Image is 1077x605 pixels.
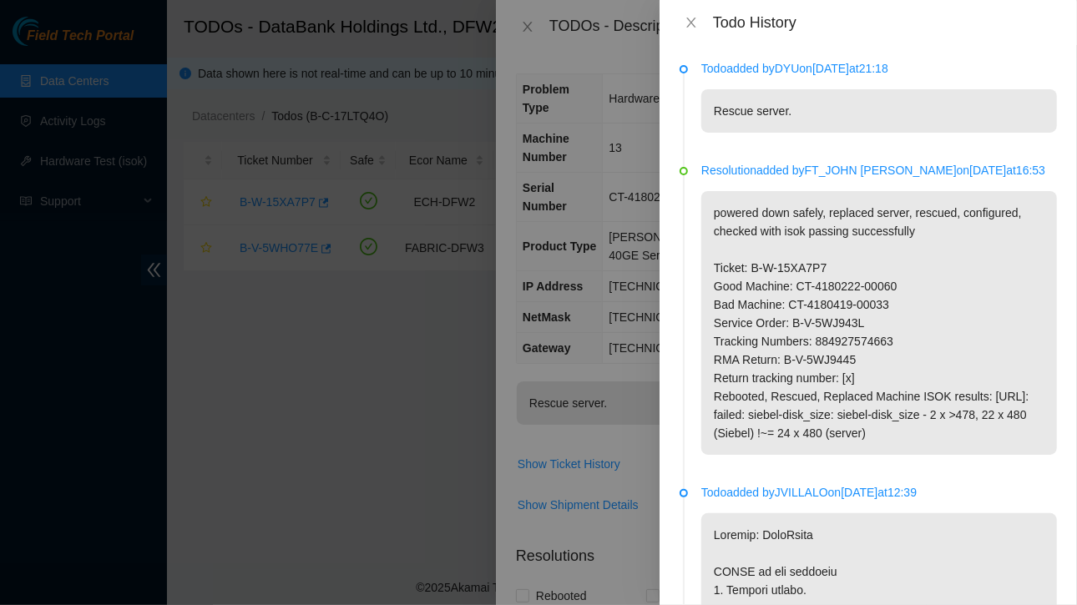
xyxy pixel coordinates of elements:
[713,13,1057,32] div: Todo History
[701,89,1057,133] p: Rescue server.
[680,15,703,31] button: Close
[701,161,1057,179] p: Resolution added by FT_JOHN [PERSON_NAME] on [DATE] at 16:53
[701,191,1057,455] p: powered down safely, replaced server, rescued, configured, checked with isok passing successfully...
[701,483,1057,502] p: Todo added by JVILLALO on [DATE] at 12:39
[685,16,698,29] span: close
[701,59,1057,78] p: Todo added by DYU on [DATE] at 21:18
